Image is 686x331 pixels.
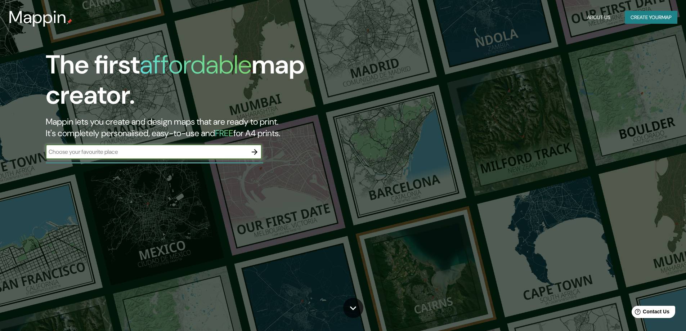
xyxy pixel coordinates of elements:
h5: FREE [215,128,233,139]
img: mappin-pin [67,19,72,24]
h1: affordable [140,48,252,81]
button: About Us [584,11,613,24]
h1: The first map creator. [46,50,389,116]
h3: Mappin [9,7,67,27]
input: Choose your favourite place [46,148,247,156]
button: Create yourmap [625,11,677,24]
h2: Mappin lets you create and design maps that are ready to print. It's completely personalised, eas... [46,116,389,139]
iframe: Help widget launcher [622,303,678,323]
